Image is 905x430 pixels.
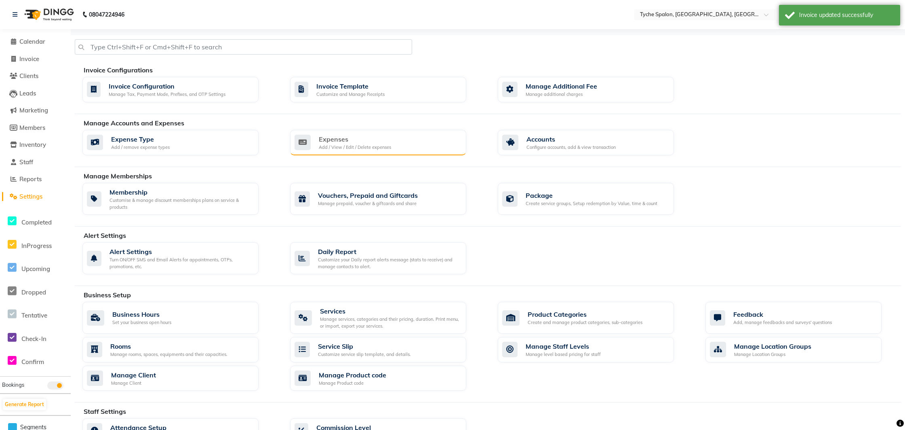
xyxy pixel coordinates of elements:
[111,370,156,380] div: Manage Client
[705,337,901,362] a: Manage Location GroupsManage Location Groups
[89,3,124,26] b: 08047224946
[526,200,657,207] div: Create service groups, Setup redemption by Value, time & count
[110,341,227,351] div: Rooms
[290,242,486,274] a: Daily ReportCustomize your Daily report alerts message (stats to receive) and manage contacts to ...
[21,335,46,343] span: Check-In
[19,106,48,114] span: Marketing
[526,351,601,358] div: Manage level based pricing for staff
[111,380,156,387] div: Manage Client
[75,39,412,55] input: Type Ctrl+Shift+F or Cmd+Shift+F to search
[290,337,486,362] a: Service SlipCustomize service slip template, and details.
[290,366,486,391] a: Manage Product codeManage Product code
[319,380,386,387] div: Manage Product code
[320,316,460,329] div: Manage services, categories and their pricing, duration. Print menu, or import, export your servi...
[290,130,486,156] a: ExpensesAdd / View / Edit / Delete expenses
[111,134,170,144] div: Expense Type
[320,306,460,316] div: Services
[528,309,642,319] div: Product Categories
[109,256,252,270] div: Turn ON/OFF SMS and Email Alerts for appointments, OTPs, promotions, etc.
[109,197,252,210] div: Customise & manage discount memberships plans on service & products
[112,309,171,319] div: Business Hours
[316,81,385,91] div: Invoice Template
[82,130,278,156] a: Expense TypeAdd / remove expense types
[111,144,170,151] div: Add / remove expense types
[19,89,36,97] span: Leads
[2,158,69,167] a: Staff
[799,11,894,19] div: Invoice updated successfully
[2,106,69,115] a: Marketing
[734,341,811,351] div: Manage Location Groups
[498,183,693,215] a: PackageCreate service groups, Setup redemption by Value, time & count
[2,175,69,184] a: Reports
[82,337,278,362] a: RoomsManage rooms, spaces, equipments and their capacities.
[318,351,411,358] div: Customize service slip template, and details.
[318,191,418,200] div: Vouchers, Prepaid and Giftcards
[82,302,278,334] a: Business HoursSet your business open hours
[498,77,693,102] a: Manage Additional FeeManage additional charges
[82,77,278,102] a: Invoice ConfigurationManage Tax, Payment Mode, Prefixes, and OTP Settings
[112,319,171,326] div: Set your business open hours
[2,37,69,47] a: Calendar
[2,55,69,64] a: Invoice
[2,381,24,388] span: Bookings
[734,351,811,358] div: Manage Location Groups
[318,256,460,270] div: Customize your Daily report alerts message (stats to receive) and manage contacts to alert.
[526,191,657,200] div: Package
[526,134,616,144] div: Accounts
[110,351,227,358] div: Manage rooms, spaces, equipments and their capacities.
[2,140,69,150] a: Inventory
[82,183,278,215] a: MembershipCustomise & manage discount memberships plans on service & products
[290,77,486,102] a: Invoice TemplateCustomize and Manage Receipts
[528,319,642,326] div: Create and manage product categories, sub-categories
[319,134,391,144] div: Expenses
[19,158,33,166] span: Staff
[82,366,278,391] a: Manage ClientManage Client
[733,319,832,326] div: Add, manage feedbacks and surveys' questions
[21,358,44,366] span: Confirm
[19,124,45,131] span: Members
[526,91,597,98] div: Manage additional charges
[19,38,45,45] span: Calendar
[319,370,386,380] div: Manage Product code
[319,144,391,151] div: Add / View / Edit / Delete expenses
[316,91,385,98] div: Customize and Manage Receipts
[318,341,411,351] div: Service Slip
[733,309,832,319] div: Feedback
[2,192,69,201] a: Settings
[109,91,225,98] div: Manage Tax, Payment Mode, Prefixes, and OTP Settings
[526,341,601,351] div: Manage Staff Levels
[498,302,693,334] a: Product CategoriesCreate and manage product categories, sub-categories
[19,175,42,183] span: Reports
[19,193,42,200] span: Settings
[109,247,252,256] div: Alert Settings
[526,81,597,91] div: Manage Additional Fee
[318,200,418,207] div: Manage prepaid, voucher & giftcards and share
[21,218,52,226] span: Completed
[2,72,69,81] a: Clients
[498,130,693,156] a: AccountsConfigure accounts, add & view transaction
[318,247,460,256] div: Daily Report
[21,288,46,296] span: Dropped
[3,399,46,410] button: Generate Report
[2,89,69,98] a: Leads
[109,81,225,91] div: Invoice Configuration
[21,265,50,273] span: Upcoming
[290,183,486,215] a: Vouchers, Prepaid and GiftcardsManage prepaid, voucher & giftcards and share
[21,3,76,26] img: logo
[290,302,486,334] a: ServicesManage services, categories and their pricing, duration. Print menu, or import, export yo...
[21,242,52,250] span: InProgress
[21,311,47,319] span: Tentative
[498,337,693,362] a: Manage Staff LevelsManage level based pricing for staff
[19,141,46,148] span: Inventory
[705,302,901,334] a: FeedbackAdd, manage feedbacks and surveys' questions
[109,187,252,197] div: Membership
[2,123,69,133] a: Members
[19,72,38,80] span: Clients
[526,144,616,151] div: Configure accounts, add & view transaction
[82,242,278,274] a: Alert SettingsTurn ON/OFF SMS and Email Alerts for appointments, OTPs, promotions, etc.
[19,55,39,63] span: Invoice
